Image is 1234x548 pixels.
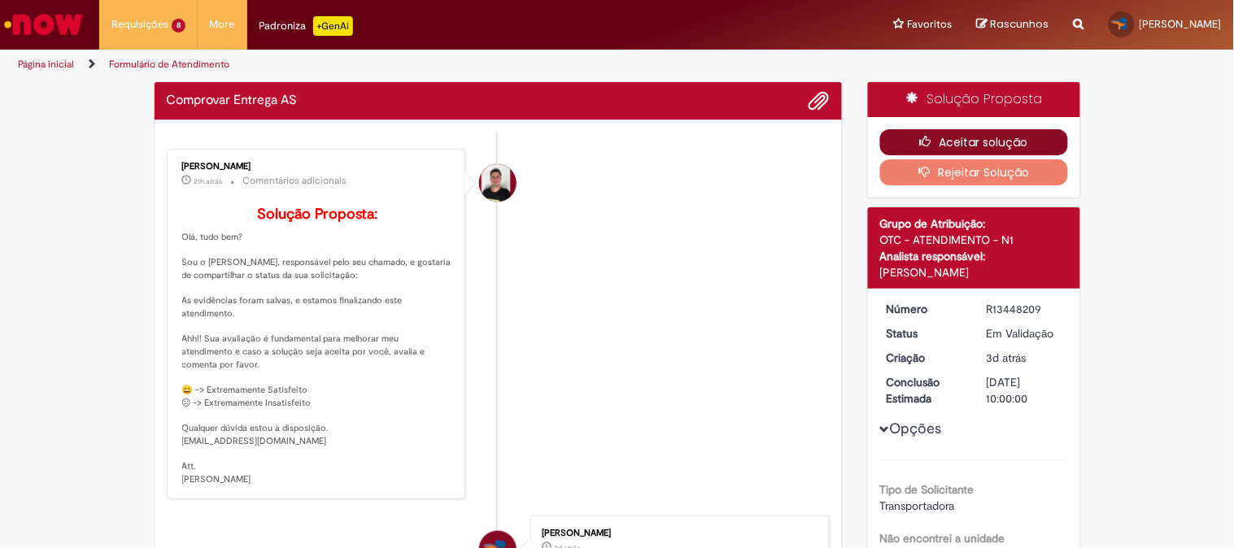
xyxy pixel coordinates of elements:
img: ServiceNow [2,8,85,41]
span: Requisições [111,16,168,33]
a: Rascunhos [977,17,1049,33]
time: 26/08/2025 12:55:04 [987,350,1027,365]
button: Adicionar anexos [809,90,830,111]
div: OTC - ATENDIMENTO - N1 [880,232,1068,248]
div: Em Validação [987,325,1062,341]
div: R13448209 [987,301,1062,317]
dt: Criação [874,350,975,366]
h2: Comprovar Entrega AS Histórico de tíquete [167,94,298,108]
div: Grupo de Atribuição: [880,215,1068,232]
div: [DATE] 10:00:00 [987,374,1062,407]
span: Transportadora [880,498,955,513]
b: Tipo de Solicitante [880,482,975,497]
dt: Conclusão Estimada [874,374,975,407]
div: [PERSON_NAME] [542,528,813,538]
span: [PERSON_NAME] [1140,17,1222,31]
div: [PERSON_NAME] [182,162,453,172]
b: Não encontrei a unidade [880,531,1005,546]
span: More [210,16,235,33]
time: 27/08/2025 16:17:37 [194,176,223,186]
span: Favoritos [908,16,953,33]
span: 3d atrás [987,350,1027,365]
span: 8 [172,19,185,33]
a: Formulário de Atendimento [109,58,229,71]
dt: Status [874,325,975,341]
span: Rascunhos [991,16,1049,32]
button: Rejeitar Solução [880,159,1068,185]
div: Solução Proposta [868,82,1080,117]
div: 26/08/2025 12:55:04 [987,350,1062,366]
a: Página inicial [18,58,74,71]
div: Analista responsável: [880,248,1068,264]
div: Padroniza [259,16,353,36]
p: Olá, tudo bem? Sou o [PERSON_NAME], responsável pelo seu chamado, e gostaria de compartilhar o st... [182,207,453,486]
p: +GenAi [313,16,353,36]
button: Aceitar solução [880,129,1068,155]
b: Solução Proposta: [257,205,377,224]
div: [PERSON_NAME] [880,264,1068,281]
div: Matheus Henrique Drudi [479,164,517,202]
small: Comentários adicionais [243,174,347,188]
ul: Trilhas de página [12,50,810,80]
dt: Número [874,301,975,317]
span: 21h atrás [194,176,223,186]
